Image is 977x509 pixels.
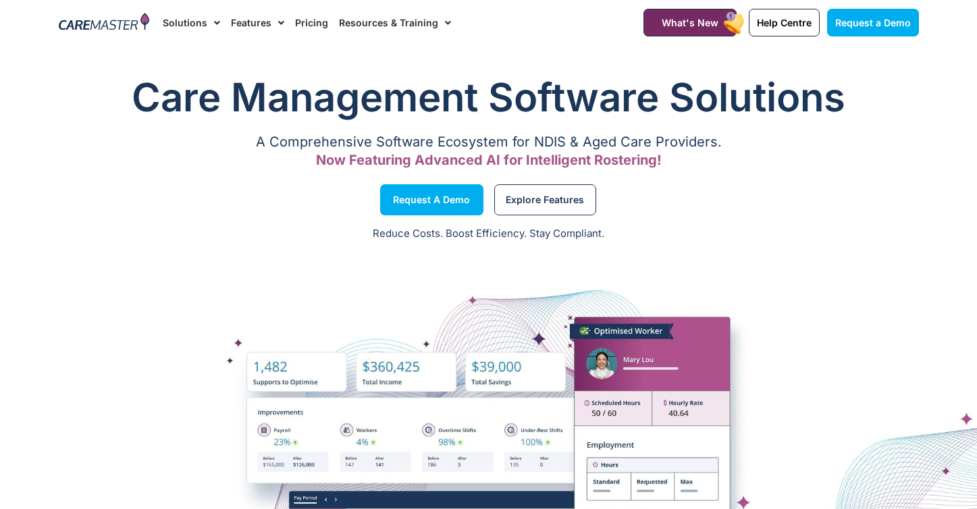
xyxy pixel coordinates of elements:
[506,196,584,203] span: Explore Features
[59,13,150,33] img: CareMaster Logo
[827,9,919,36] a: Request a Demo
[393,196,470,203] span: Request a Demo
[59,138,919,146] p: A Comprehensive Software Ecosystem for NDIS & Aged Care Providers.
[380,184,483,215] a: Request a Demo
[8,226,969,242] p: Reduce Costs. Boost Efficiency. Stay Compliant.
[316,152,662,168] span: Now Featuring Advanced AI for Intelligent Rostering!
[835,17,911,28] span: Request a Demo
[757,17,812,28] span: Help Centre
[59,70,919,124] h1: Care Management Software Solutions
[643,9,737,36] a: What's New
[494,184,596,215] a: Explore Features
[749,9,820,36] a: Help Centre
[662,17,718,28] span: What's New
